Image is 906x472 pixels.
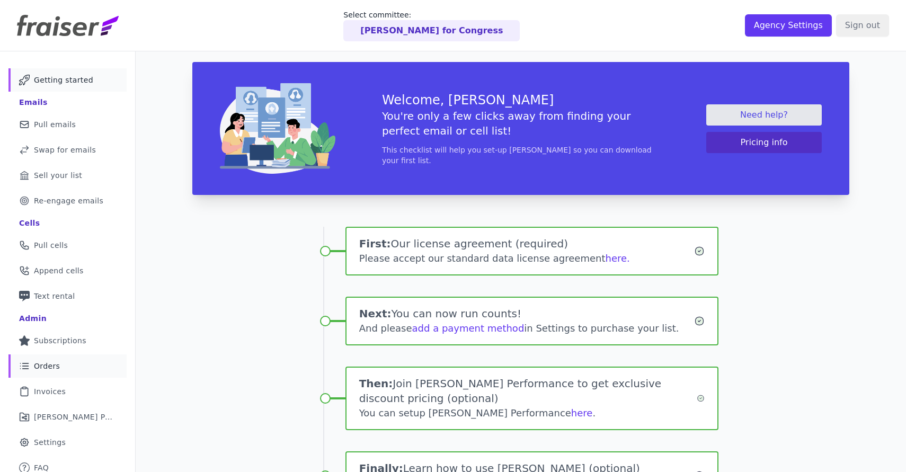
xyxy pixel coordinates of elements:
div: Cells [19,218,40,228]
span: Orders [34,361,60,371]
a: add a payment method [412,323,525,334]
span: Pull emails [34,119,76,130]
span: Then: [359,377,393,390]
a: Append cells [8,259,127,282]
span: Invoices [34,386,66,397]
p: This checklist will help you set-up [PERSON_NAME] so you can download your first list. [382,145,660,166]
input: Agency Settings [745,14,832,37]
span: Getting started [34,75,93,85]
span: Pull cells [34,240,68,251]
div: Please accept our standard data license agreement [359,251,695,266]
a: here [571,407,593,418]
span: Text rental [34,291,75,301]
h1: Join [PERSON_NAME] Performance to get exclusive discount pricing (optional) [359,376,697,406]
a: Settings [8,431,127,454]
a: Text rental [8,284,127,308]
p: Select committee: [343,10,520,20]
span: First: [359,237,391,250]
a: Select committee: [PERSON_NAME] for Congress [343,10,520,41]
div: You can setup [PERSON_NAME] Performance . [359,406,697,421]
h1: You can now run counts! [359,306,695,321]
div: Admin [19,313,47,324]
img: img [220,83,335,174]
h3: Welcome, [PERSON_NAME] [382,92,660,109]
div: And please in Settings to purchase your list. [359,321,695,336]
span: [PERSON_NAME] Performance [34,412,114,422]
span: Sell your list [34,170,82,181]
span: Next: [359,307,392,320]
p: [PERSON_NAME] for Congress [360,24,503,37]
span: Settings [34,437,66,448]
a: [PERSON_NAME] Performance [8,405,127,429]
a: Swap for emails [8,138,127,162]
input: Sign out [836,14,889,37]
a: Pull cells [8,234,127,257]
span: Swap for emails [34,145,96,155]
a: Re-engage emails [8,189,127,212]
a: Pull emails [8,113,127,136]
a: Need help? [706,104,822,126]
img: Fraiser Logo [17,15,119,36]
button: Pricing info [706,132,822,153]
a: Sell your list [8,164,127,187]
div: Emails [19,97,48,108]
span: Subscriptions [34,335,86,346]
a: Subscriptions [8,329,127,352]
a: Getting started [8,68,127,92]
span: Append cells [34,265,84,276]
h1: Our license agreement (required) [359,236,695,251]
a: Orders [8,354,127,378]
h5: You're only a few clicks away from finding your perfect email or cell list! [382,109,660,138]
a: Invoices [8,380,127,403]
span: Re-engage emails [34,195,103,206]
